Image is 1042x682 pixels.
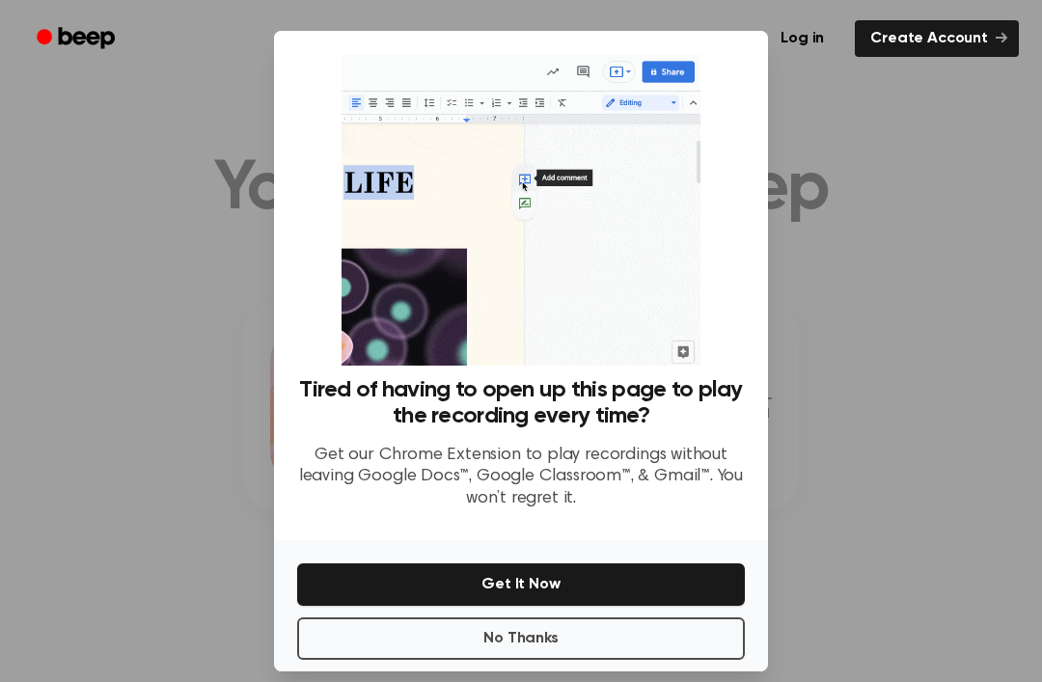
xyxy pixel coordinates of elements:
a: Create Account [855,20,1019,57]
button: No Thanks [297,617,745,660]
h3: Tired of having to open up this page to play the recording every time? [297,377,745,429]
a: Beep [23,20,132,58]
img: Beep extension in action [342,54,699,366]
a: Log in [761,16,843,61]
p: Get our Chrome Extension to play recordings without leaving Google Docs™, Google Classroom™, & Gm... [297,445,745,510]
button: Get It Now [297,563,745,606]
